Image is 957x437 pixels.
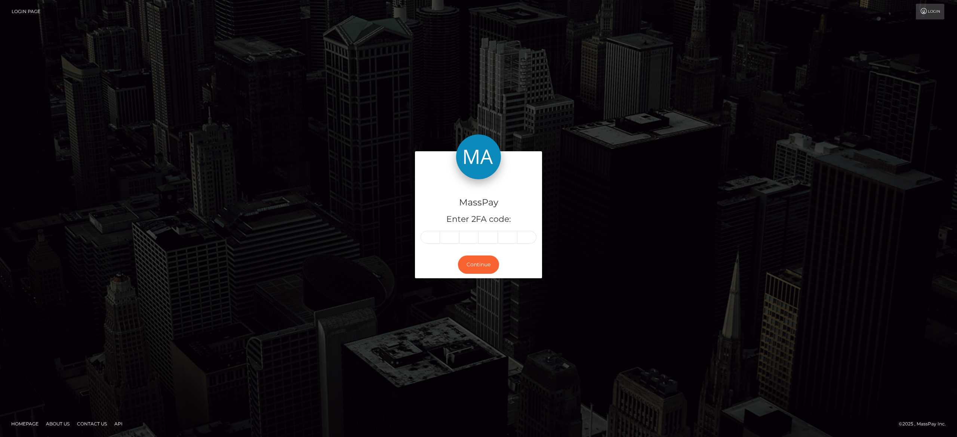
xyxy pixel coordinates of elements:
a: Homepage [8,418,41,430]
button: Continue [458,255,499,274]
a: About Us [43,418,73,430]
div: © 2025 , MassPay Inc. [899,420,951,428]
a: Login [916,4,944,19]
img: MassPay [456,134,501,179]
h4: MassPay [421,196,536,209]
a: Contact Us [74,418,110,430]
a: API [111,418,126,430]
a: Login Page [12,4,40,19]
h5: Enter 2FA code: [421,214,536,225]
